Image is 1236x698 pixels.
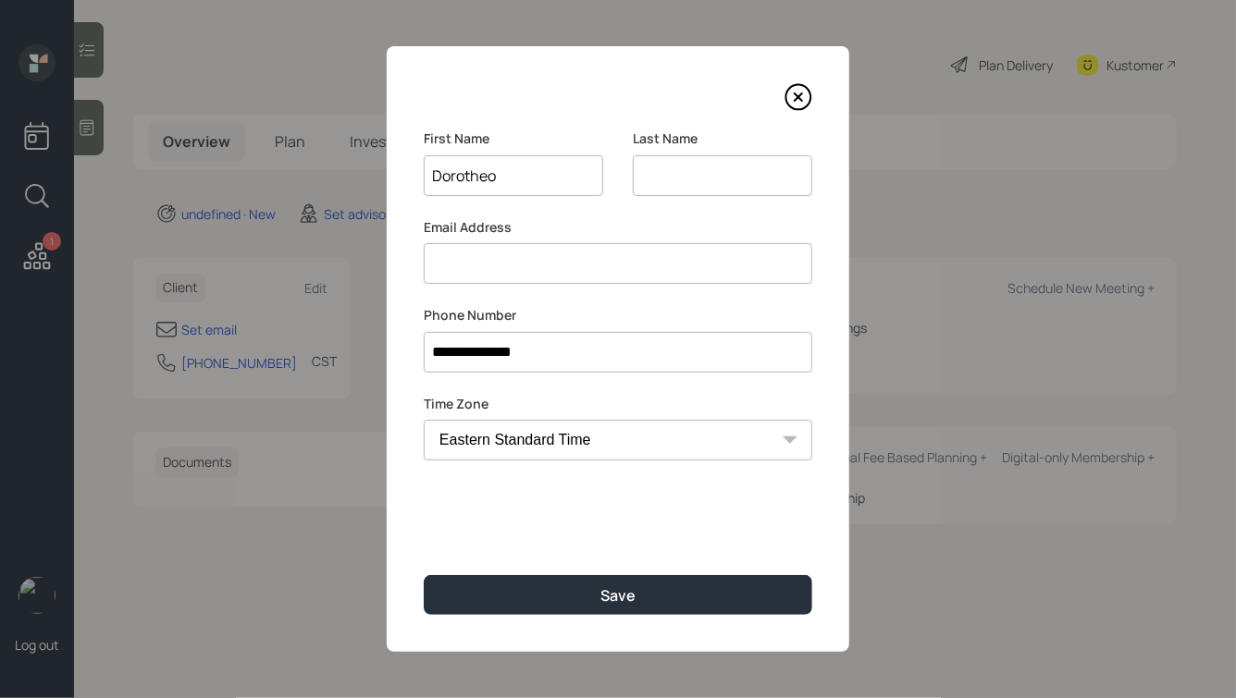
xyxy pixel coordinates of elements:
[600,585,636,606] div: Save
[424,575,812,615] button: Save
[633,129,812,148] label: Last Name
[424,306,812,325] label: Phone Number
[424,395,812,413] label: Time Zone
[424,218,812,237] label: Email Address
[424,129,603,148] label: First Name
